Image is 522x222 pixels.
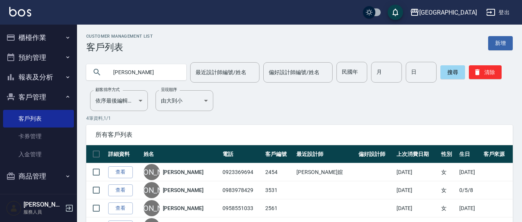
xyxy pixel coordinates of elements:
[144,164,160,180] div: [PERSON_NAME]
[488,36,513,50] a: 新增
[90,90,148,111] div: 依序最後編輯時間
[395,163,439,181] td: [DATE]
[482,145,513,163] th: 客戶來源
[419,8,477,17] div: [GEOGRAPHIC_DATA]
[221,163,263,181] td: 0923369694
[483,5,513,20] button: 登出
[356,145,395,163] th: 偏好設計師
[163,186,204,194] a: [PERSON_NAME]
[3,67,74,87] button: 報表及分析
[108,166,133,178] a: 查看
[263,181,294,199] td: 3531
[395,199,439,217] td: [DATE]
[86,42,153,53] h3: 客戶列表
[457,163,482,181] td: [DATE]
[161,87,177,93] label: 呈現順序
[23,209,63,215] p: 服務人員
[294,163,356,181] td: [PERSON_NAME]媗
[388,5,403,20] button: save
[263,163,294,181] td: 2454
[3,166,74,186] button: 商品管理
[3,128,74,145] a: 卡券管理
[263,145,294,163] th: 客戶編號
[395,145,439,163] th: 上次消費日期
[3,28,74,48] button: 櫃檯作業
[457,181,482,199] td: 0/5/8
[86,34,153,39] h2: Customer Management List
[108,62,180,83] input: 搜尋關鍵字
[163,204,204,212] a: [PERSON_NAME]
[395,181,439,199] td: [DATE]
[144,182,160,198] div: [PERSON_NAME]
[221,145,263,163] th: 電話
[440,65,465,79] button: 搜尋
[221,199,263,217] td: 0958551033
[156,90,213,111] div: 由大到小
[9,7,31,17] img: Logo
[142,145,221,163] th: 姓名
[221,181,263,199] td: 0983978429
[163,168,204,176] a: [PERSON_NAME]
[106,145,142,163] th: 詳細資料
[407,5,480,20] button: [GEOGRAPHIC_DATA]
[457,145,482,163] th: 生日
[457,199,482,217] td: [DATE]
[439,163,457,181] td: 女
[6,200,22,216] img: Person
[144,200,160,216] div: [PERSON_NAME]
[439,181,457,199] td: 女
[3,110,74,128] a: 客戶列表
[469,65,502,79] button: 清除
[3,48,74,68] button: 預約管理
[3,87,74,107] button: 客戶管理
[263,199,294,217] td: 2561
[294,145,356,163] th: 最近設計師
[86,115,513,122] p: 4 筆資料, 1 / 1
[3,146,74,163] a: 入金管理
[439,145,457,163] th: 性別
[95,131,504,139] span: 所有客戶列表
[95,87,120,93] label: 顧客排序方式
[439,199,457,217] td: 女
[108,184,133,196] a: 查看
[108,202,133,214] a: 查看
[23,201,63,209] h5: [PERSON_NAME]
